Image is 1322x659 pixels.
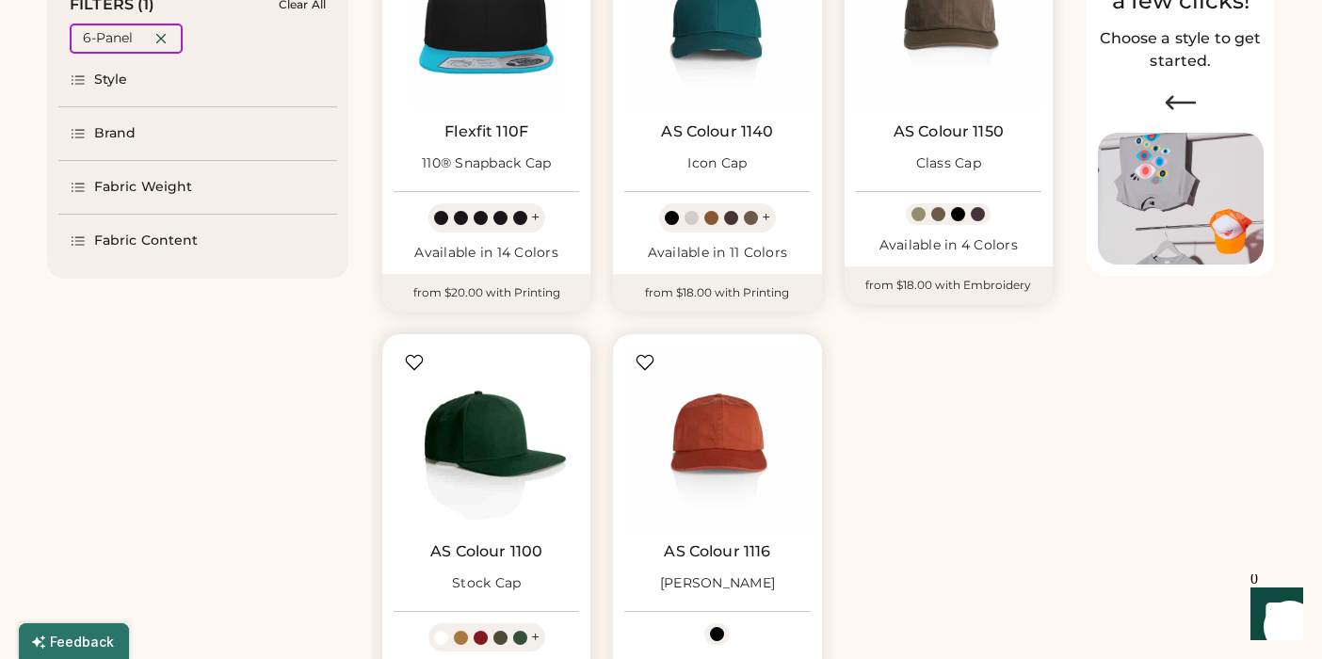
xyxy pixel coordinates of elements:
[382,274,590,312] div: from $20.00 with Printing
[624,244,810,263] div: Available in 11 Colors
[430,542,542,561] a: AS Colour 1100
[452,574,521,593] div: Stock Cap
[845,266,1053,304] div: from $18.00 with Embroidery
[687,154,747,173] div: Icon Cap
[1098,27,1264,72] h2: Choose a style to get started.
[916,154,981,173] div: Class Cap
[856,236,1041,255] div: Available in 4 Colors
[94,232,198,250] div: Fabric Content
[1098,133,1264,265] img: Image of Lisa Congdon Eye Print on T-Shirt and Hat
[660,574,775,593] div: [PERSON_NAME]
[394,346,579,531] img: AS Colour 1100 Stock Cap
[1233,574,1314,655] iframe: Front Chat
[613,274,821,312] div: from $18.00 with Printing
[94,178,192,197] div: Fabric Weight
[94,71,128,89] div: Style
[444,122,528,141] a: Flexfit 110F
[83,29,133,48] div: 6-Panel
[422,154,551,173] div: 110® Snapback Cap
[664,542,770,561] a: AS Colour 1116
[531,627,540,648] div: +
[394,244,579,263] div: Available in 14 Colors
[531,207,540,228] div: +
[94,124,137,143] div: Brand
[661,122,773,141] a: AS Colour 1140
[624,346,810,531] img: AS Colour 1116 James Cap
[762,207,770,228] div: +
[894,122,1004,141] a: AS Colour 1150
